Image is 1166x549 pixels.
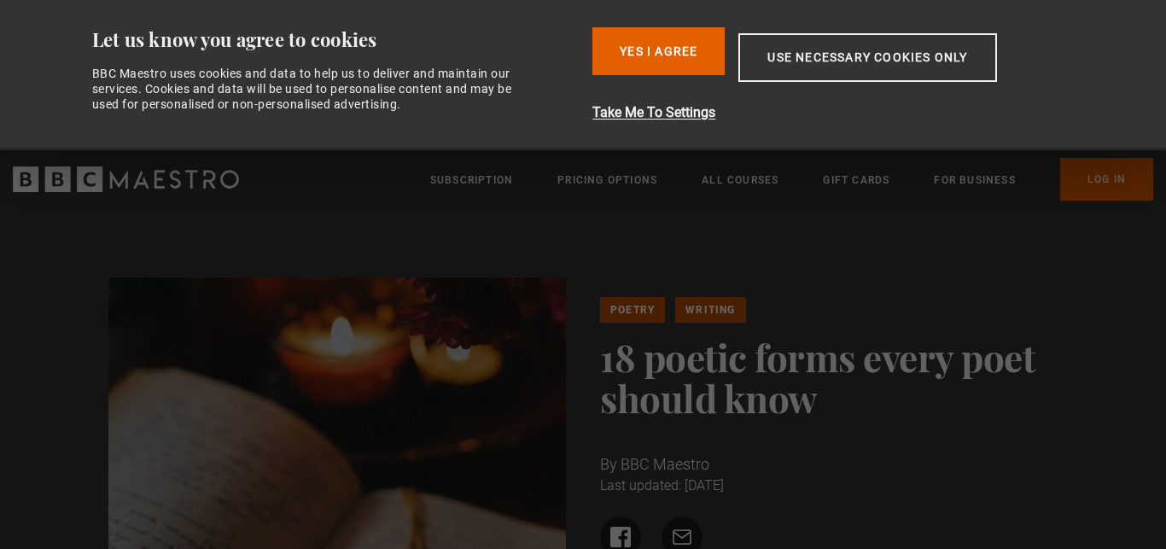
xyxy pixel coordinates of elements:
[823,172,889,189] a: Gift Cards
[738,33,996,82] button: Use necessary cookies only
[675,297,745,323] a: Writing
[430,158,1153,201] nav: Primary
[600,455,617,473] span: By
[92,66,531,113] div: BBC Maestro uses cookies and data to help us to deliver and maintain our services. Cookies and da...
[430,172,513,189] a: Subscription
[92,27,580,52] div: Let us know you agree to cookies
[600,477,724,494] time: Last updated: [DATE]
[934,172,1015,189] a: For business
[13,166,239,192] svg: BBC Maestro
[557,172,657,189] a: Pricing Options
[600,336,1058,418] h1: 18 poetic forms every poet should know
[592,27,725,75] button: Yes I Agree
[702,172,778,189] a: All Courses
[600,297,665,323] a: Poetry
[592,102,1087,123] button: Take Me To Settings
[621,455,709,473] span: BBC Maestro
[1060,158,1153,201] a: Log In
